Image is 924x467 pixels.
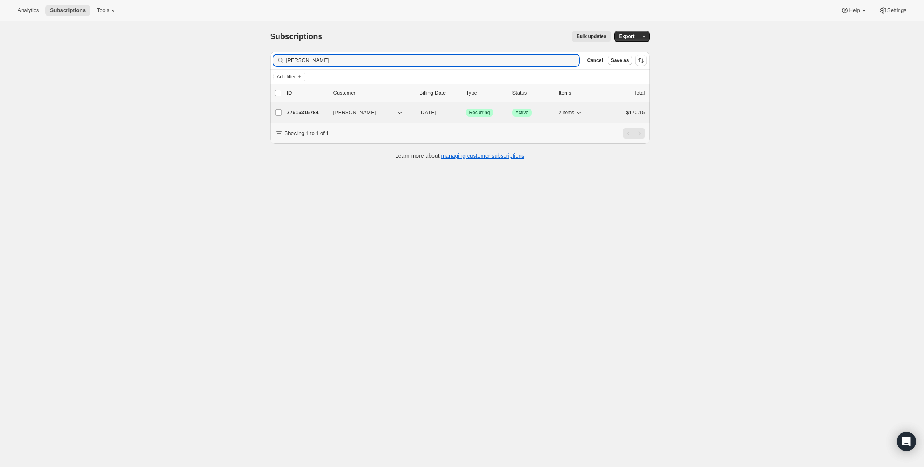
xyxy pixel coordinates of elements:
button: Tools [92,5,122,16]
div: Open Intercom Messenger [897,432,916,451]
button: Export [614,31,639,42]
button: Subscriptions [45,5,90,16]
span: Settings [887,7,906,14]
span: Save as [611,57,629,64]
a: managing customer subscriptions [441,153,524,159]
input: Filter subscribers [286,55,579,66]
span: Active [516,109,529,116]
button: Bulk updates [572,31,611,42]
div: Type [466,89,506,97]
span: $170.15 [626,109,645,115]
div: 77616316784[PERSON_NAME][DATE]SuccessRecurringSuccessActive2 items$170.15 [287,107,645,118]
span: Subscriptions [270,32,323,41]
button: Save as [608,56,632,65]
span: 2 items [559,109,574,116]
button: Sort the results [635,55,647,66]
p: Showing 1 to 1 of 1 [285,129,329,137]
button: [PERSON_NAME] [329,106,408,119]
span: Cancel [587,57,603,64]
span: Bulk updates [576,33,606,40]
div: IDCustomerBilling DateTypeStatusItemsTotal [287,89,645,97]
span: Analytics [18,7,39,14]
span: Subscriptions [50,7,86,14]
nav: Pagination [623,128,645,139]
span: Tools [97,7,109,14]
button: Help [836,5,872,16]
p: 77616316784 [287,109,327,117]
span: Export [619,33,634,40]
p: Billing Date [420,89,460,97]
button: 2 items [559,107,583,118]
p: Customer [333,89,413,97]
span: [PERSON_NAME] [333,109,376,117]
span: Add filter [277,74,296,80]
p: Status [512,89,552,97]
button: Cancel [584,56,606,65]
div: Items [559,89,599,97]
span: [DATE] [420,109,436,115]
p: ID [287,89,327,97]
p: Total [634,89,645,97]
button: Analytics [13,5,44,16]
span: Help [849,7,860,14]
span: Recurring [469,109,490,116]
p: Learn more about [395,152,524,160]
button: Settings [874,5,911,16]
button: Add filter [273,72,305,81]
